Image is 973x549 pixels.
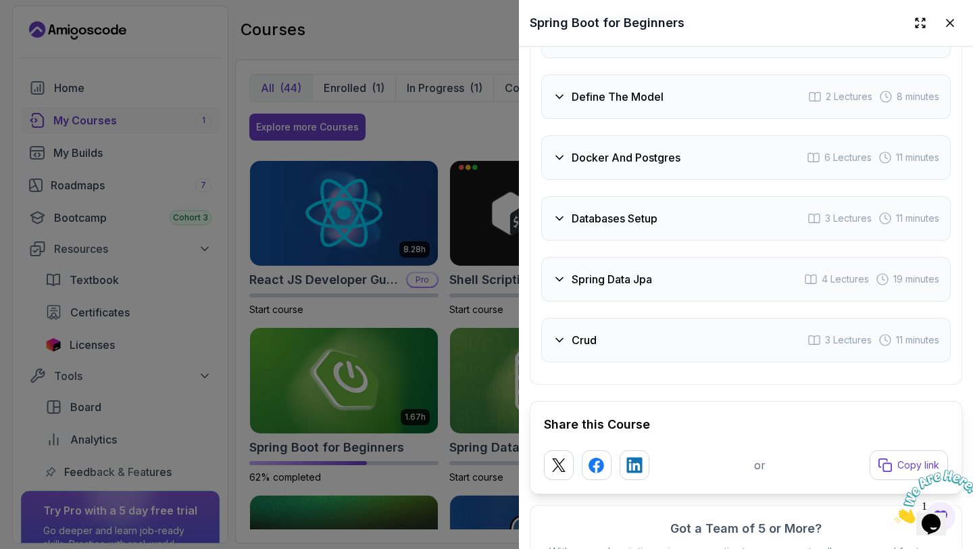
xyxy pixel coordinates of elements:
span: 11 minutes [896,151,939,164]
span: 2 Lectures [826,90,872,103]
img: Chat attention grabber [5,5,89,59]
span: 3 Lectures [825,333,872,347]
iframe: chat widget [889,464,973,529]
button: Spring Data Jpa4 Lectures 19 minutes [541,257,951,302]
span: 11 minutes [896,333,939,347]
h3: Define The Model [572,89,664,105]
h3: Databases Setup [572,210,657,226]
p: Copy link [897,458,939,472]
h3: Docker And Postgres [572,149,680,166]
button: Define The Model2 Lectures 8 minutes [541,74,951,119]
h2: Share this Course [544,415,948,434]
span: 3 Lectures [825,212,872,225]
button: Docker And Postgres6 Lectures 11 minutes [541,135,951,180]
h2: Spring Boot for Beginners [530,14,684,32]
button: Databases Setup3 Lectures 11 minutes [541,196,951,241]
button: Copy link [870,450,948,480]
h3: Spring Data Jpa [572,271,652,287]
button: Crud3 Lectures 11 minutes [541,318,951,362]
button: Expand drawer [908,11,932,35]
p: or [754,457,766,473]
span: 19 minutes [893,272,939,286]
h3: Crud [572,332,597,348]
span: 6 Lectures [824,151,872,164]
span: 11 minutes [896,212,939,225]
span: 1 [5,5,11,17]
span: 4 Lectures [822,272,869,286]
span: 8 minutes [897,90,939,103]
h3: Got a Team of 5 or More? [544,519,948,538]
